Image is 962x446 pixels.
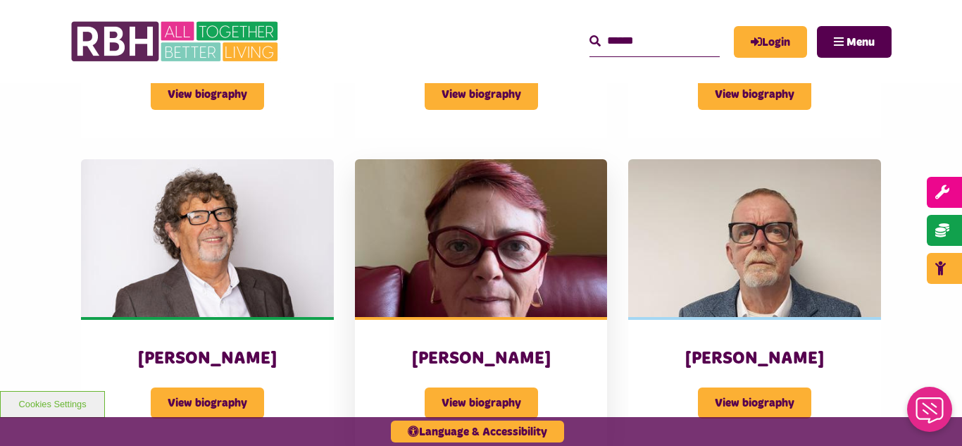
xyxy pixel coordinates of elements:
span: Menu [847,37,875,48]
span: View biography [151,388,264,419]
button: Language & Accessibility [391,421,564,442]
img: Mark Slater [81,159,334,317]
h3: [PERSON_NAME] [109,348,306,370]
img: Antony Mallinson [628,159,881,317]
input: Search [589,26,720,56]
a: MyRBH [734,26,807,58]
span: View biography [425,79,538,110]
span: View biography [151,79,264,110]
h3: [PERSON_NAME] [656,348,853,370]
button: Navigation [817,26,892,58]
span: View biography [698,79,811,110]
span: View biography [698,388,811,419]
h3: [PERSON_NAME] [383,348,580,370]
img: Sam Scotson [355,159,608,317]
iframe: Netcall Web Assistant for live chat [899,383,962,446]
img: RBH [70,14,282,69]
span: View biography [425,388,538,419]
